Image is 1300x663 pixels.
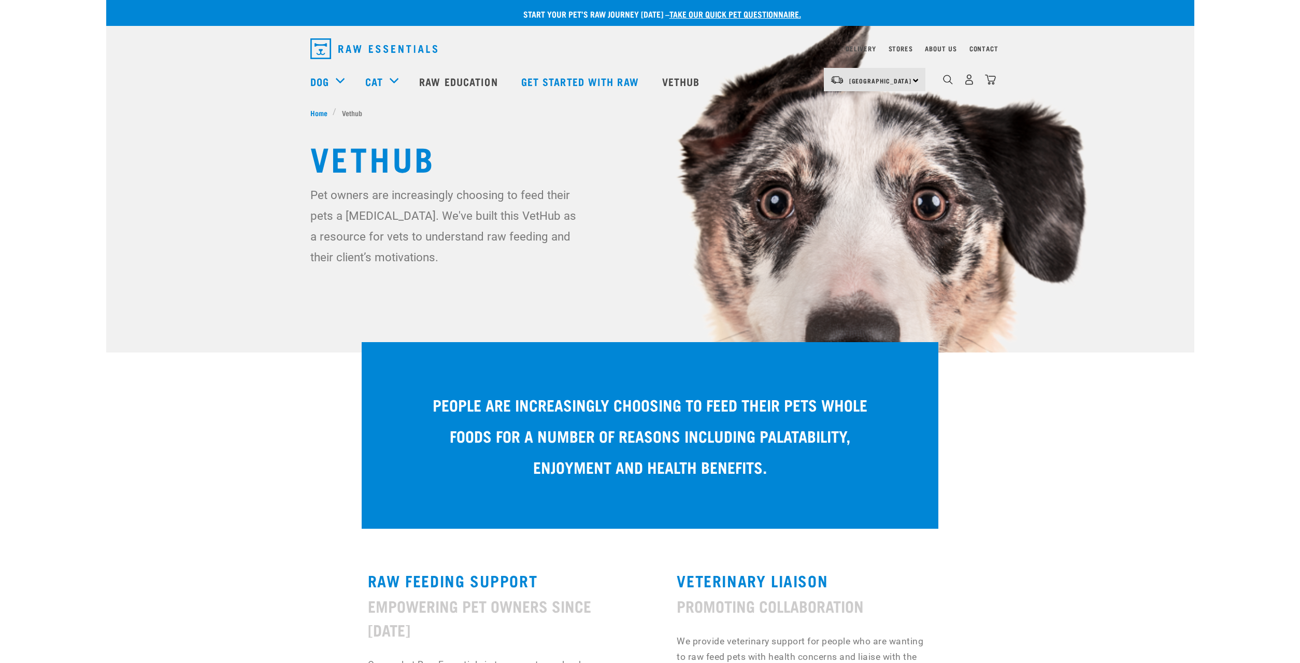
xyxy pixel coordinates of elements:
[106,61,1194,102] nav: dropdown navigation
[302,34,998,63] nav: dropdown navigation
[925,47,956,50] a: About Us
[310,107,333,118] a: Home
[652,61,713,102] a: Vethub
[964,74,975,85] img: user.png
[849,79,912,82] span: [GEOGRAPHIC_DATA]
[969,47,998,50] a: Contact
[310,185,582,267] p: Pet owners are increasingly choosing to feed their pets a [MEDICAL_DATA]. We've built this VetHub...
[409,61,510,102] a: Raw Education
[310,38,437,59] img: Raw Essentials Logo
[424,389,876,482] p: People are increasingly choosing to feed their pets whole foods for a number of reasons including...
[310,107,327,118] span: Home
[889,47,913,50] a: Stores
[365,74,383,89] a: Cat
[846,47,876,50] a: Delivery
[511,61,652,102] a: Get started with Raw
[310,74,329,89] a: Dog
[114,8,1202,20] p: Start your pet’s raw journey [DATE] –
[368,594,623,641] h4: EMPOWERING PET OWNERS SINCE [DATE]
[310,139,990,176] h1: Vethub
[943,75,953,84] img: home-icon-1@2x.png
[677,594,932,618] h4: PROMOTING COLLABORATION
[830,75,844,84] img: van-moving.png
[310,107,990,118] nav: breadcrumbs
[669,11,801,16] a: take our quick pet questionnaire.
[368,571,623,589] h3: RAW FEEDING SUPPORT
[985,74,996,85] img: home-icon@2x.png
[677,571,932,589] h3: VETERINARY LIAISON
